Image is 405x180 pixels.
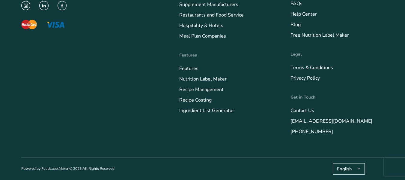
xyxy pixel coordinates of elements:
[290,128,333,135] a: [PHONE_NUMBER]
[290,32,349,38] a: Free Nutrition Label Maker
[290,51,384,57] h4: Legal
[179,12,244,18] a: Restaurants and Food Service
[179,86,224,93] a: Recipe Management
[290,0,302,7] a: FAQs
[179,97,212,103] a: Recipe Costing
[21,166,115,172] p: Powered by FoodLabelMaker © 2025 All Rights Reserved
[179,1,238,8] a: Supplement Manufacturers
[21,1,31,10] img: instagram icon
[290,11,317,17] a: Help Center
[290,118,372,124] a: [EMAIL_ADDRESS][DOMAIN_NAME]
[290,21,301,28] a: Blog
[179,65,198,72] a: Features
[290,64,333,71] a: Terms & Conditions
[179,107,234,114] a: Ingredient List Generator
[290,75,320,81] a: Privacy Policy
[290,107,314,114] a: Contact Us
[179,52,272,58] h4: Features
[333,163,365,175] button: English
[179,33,226,39] a: Meal Plan Companies
[179,76,227,82] a: Nutrition Label Maker
[290,94,384,100] h4: Get in Touch
[179,22,223,29] a: Hospitality & Hotels
[46,22,64,28] img: The Visa logo with blue letters and a yellow flick above the
[21,20,37,29] img: The Mastercard logo displaying a red circle saying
